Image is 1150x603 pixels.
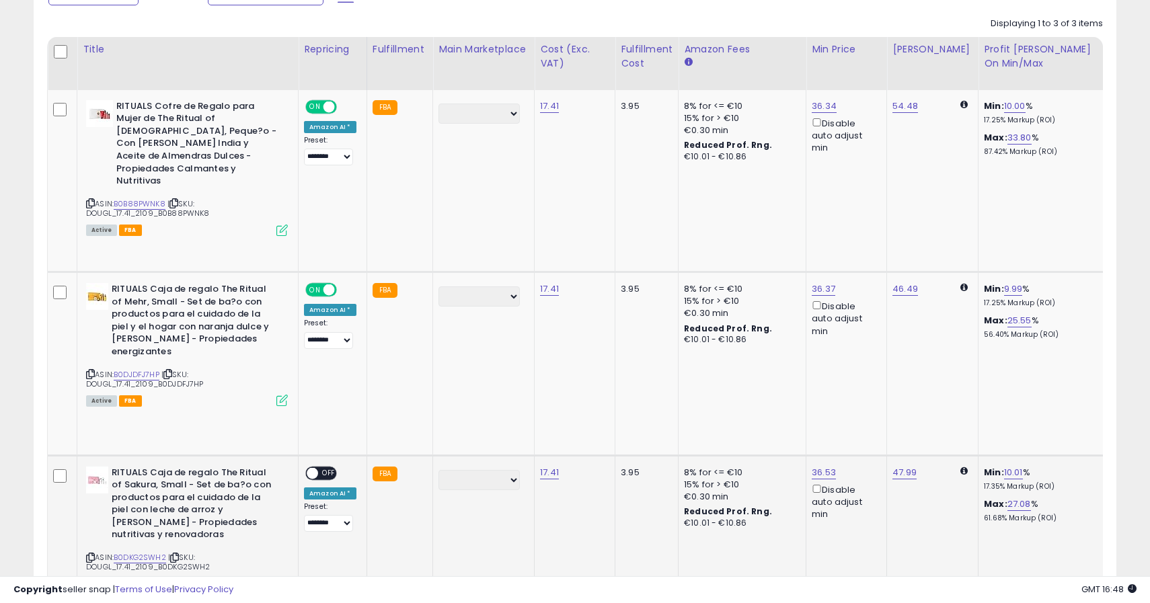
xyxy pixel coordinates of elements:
[115,583,172,596] a: Terms of Use
[984,298,1096,308] p: 17.25% Markup (ROI)
[684,124,796,136] div: €0.30 min
[433,37,535,90] th: CSV column name: cust_attr_1_Main Marketplace
[318,467,340,479] span: OFF
[984,42,1100,71] div: Profit [PERSON_NAME] on Min/Max
[304,502,356,532] div: Preset:
[1007,314,1032,327] a: 25.55
[984,482,1096,491] p: 17.35% Markup (ROI)
[684,467,796,479] div: 8% for <= €10
[684,112,796,124] div: 15% for > €10
[984,99,1004,112] b: Min:
[13,583,63,596] strong: Copyright
[812,282,835,296] a: 36.37
[119,225,142,236] span: FBA
[812,116,876,155] div: Disable auto adjust min
[812,466,836,479] a: 36.53
[892,42,972,56] div: [PERSON_NAME]
[984,467,1096,491] div: %
[86,369,204,389] span: | SKU: DOUGL_17.41_2109_B0DJDFJ7HP
[812,482,876,521] div: Disable auto adjust min
[984,330,1096,339] p: 56.40% Markup (ROI)
[621,100,668,112] div: 3.95
[979,37,1106,90] th: The percentage added to the cost of goods (COGS) that forms the calculator for Min & Max prices.
[116,100,280,191] b: RITUALS Cofre de Regalo para Mujer de The Ritual of [DEMOGRAPHIC_DATA], Peque?o - Con [PERSON_NAM...
[812,298,876,337] div: Disable auto adjust min
[984,282,1004,295] b: Min:
[373,42,427,56] div: Fulfillment
[86,225,117,236] span: All listings currently available for purchase on Amazon
[373,283,397,298] small: FBA
[684,283,796,295] div: 8% for <= €10
[960,100,968,109] i: Calculated using Dynamic Max Price.
[335,101,356,112] span: OFF
[684,479,796,491] div: 15% for > €10
[684,56,692,69] small: Amazon Fees.
[684,295,796,307] div: 15% for > €10
[86,552,210,572] span: | SKU: DOUGL_17.41_2109_B0DKG2SWH2
[114,198,165,210] a: B0B88PWNK8
[892,99,918,113] a: 54.48
[684,151,796,163] div: €10.01 - €10.86
[335,284,356,296] span: OFF
[86,198,210,218] span: | SKU: DOUGL_17.41_2109_B0B88PWNK8
[114,552,166,563] a: B0DKG2SWH2
[112,467,275,545] b: RITUALS Caja de regalo The Ritual of Sakura, Small - Set de ba?o con productos para el cuidado de...
[112,283,275,361] b: RITUALS Caja de regalo The Ritual of Mehr, Small - Set de ba?o con productos para el cuidado de l...
[86,283,288,405] div: ASIN:
[307,284,323,296] span: ON
[684,139,772,151] b: Reduced Prof. Rng.
[960,467,968,475] i: Calculated using Dynamic Max Price.
[540,99,559,113] a: 17.41
[684,334,796,346] div: €10.01 - €10.86
[984,283,1096,308] div: %
[812,99,837,113] a: 36.34
[86,100,113,127] img: 31YnHKM-eDL._SL40_.jpg
[304,487,356,499] div: Amazon AI *
[984,514,1096,523] p: 61.68% Markup (ROI)
[540,42,609,71] div: Cost (Exc. VAT)
[984,497,1007,510] b: Max:
[114,369,159,380] a: B0DJDFJ7HP
[304,319,356,349] div: Preset:
[540,466,559,479] a: 17.41
[984,147,1096,157] p: 87.42% Markup (ROI)
[984,315,1096,339] div: %
[984,132,1096,157] div: %
[892,282,918,296] a: 46.49
[812,42,881,56] div: Min Price
[1004,466,1023,479] a: 10.01
[86,467,108,493] img: 31VwbJhQC4L._SL40_.jpg
[984,116,1096,125] p: 17.25% Markup (ROI)
[684,323,772,334] b: Reduced Prof. Rng.
[984,498,1096,523] div: %
[174,583,233,596] a: Privacy Policy
[684,491,796,503] div: €0.30 min
[984,100,1096,125] div: %
[119,395,142,407] span: FBA
[991,17,1103,30] div: Displaying 1 to 3 of 3 items
[304,304,356,316] div: Amazon AI *
[621,42,673,71] div: Fulfillment Cost
[1081,583,1137,596] span: 2025-10-15 16:48 GMT
[304,136,356,166] div: Preset:
[984,314,1007,327] b: Max:
[621,467,668,479] div: 3.95
[984,466,1004,479] b: Min:
[684,100,796,112] div: 8% for <= €10
[684,518,796,529] div: €10.01 - €10.86
[960,283,968,292] i: Calculated using Dynamic Max Price.
[684,307,796,319] div: €0.30 min
[621,283,668,295] div: 3.95
[892,466,917,479] a: 47.99
[1007,131,1032,145] a: 33.80
[304,42,361,56] div: Repricing
[1007,497,1031,511] a: 27.08
[684,506,772,517] b: Reduced Prof. Rng.
[684,42,800,56] div: Amazon Fees
[438,42,529,56] div: Main Marketplace
[540,282,559,296] a: 17.41
[307,101,323,112] span: ON
[86,395,117,407] span: All listings currently available for purchase on Amazon
[86,100,288,235] div: ASIN:
[373,100,397,115] small: FBA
